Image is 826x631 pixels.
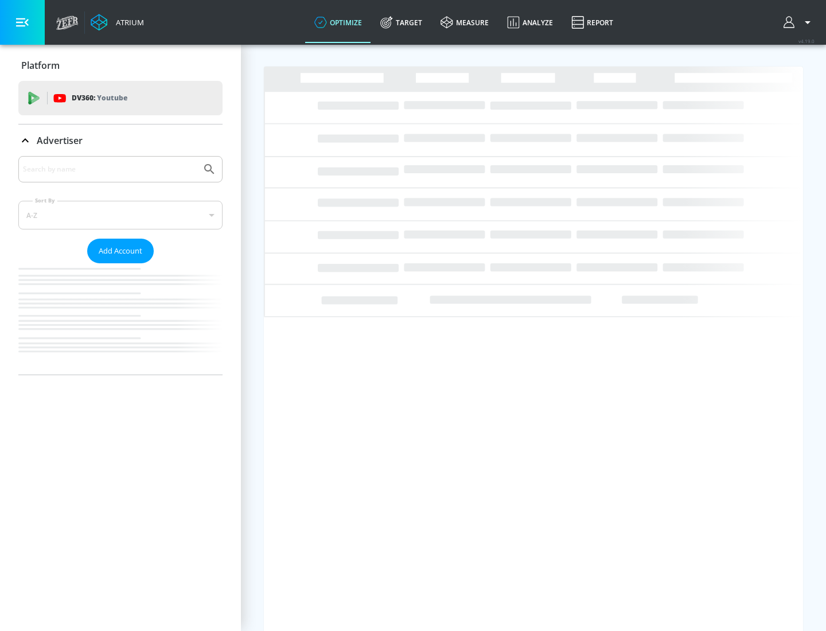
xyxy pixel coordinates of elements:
[431,2,498,43] a: measure
[18,263,223,375] nav: list of Advertiser
[562,2,622,43] a: Report
[37,134,83,147] p: Advertiser
[33,197,57,204] label: Sort By
[111,17,144,28] div: Atrium
[72,92,127,104] p: DV360:
[97,92,127,104] p: Youtube
[18,124,223,157] div: Advertiser
[498,2,562,43] a: Analyze
[18,49,223,81] div: Platform
[18,156,223,375] div: Advertiser
[18,81,223,115] div: DV360: Youtube
[18,201,223,229] div: A-Z
[99,244,142,258] span: Add Account
[798,38,815,44] span: v 4.19.0
[91,14,144,31] a: Atrium
[371,2,431,43] a: Target
[305,2,371,43] a: optimize
[23,162,197,177] input: Search by name
[87,239,154,263] button: Add Account
[21,59,60,72] p: Platform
